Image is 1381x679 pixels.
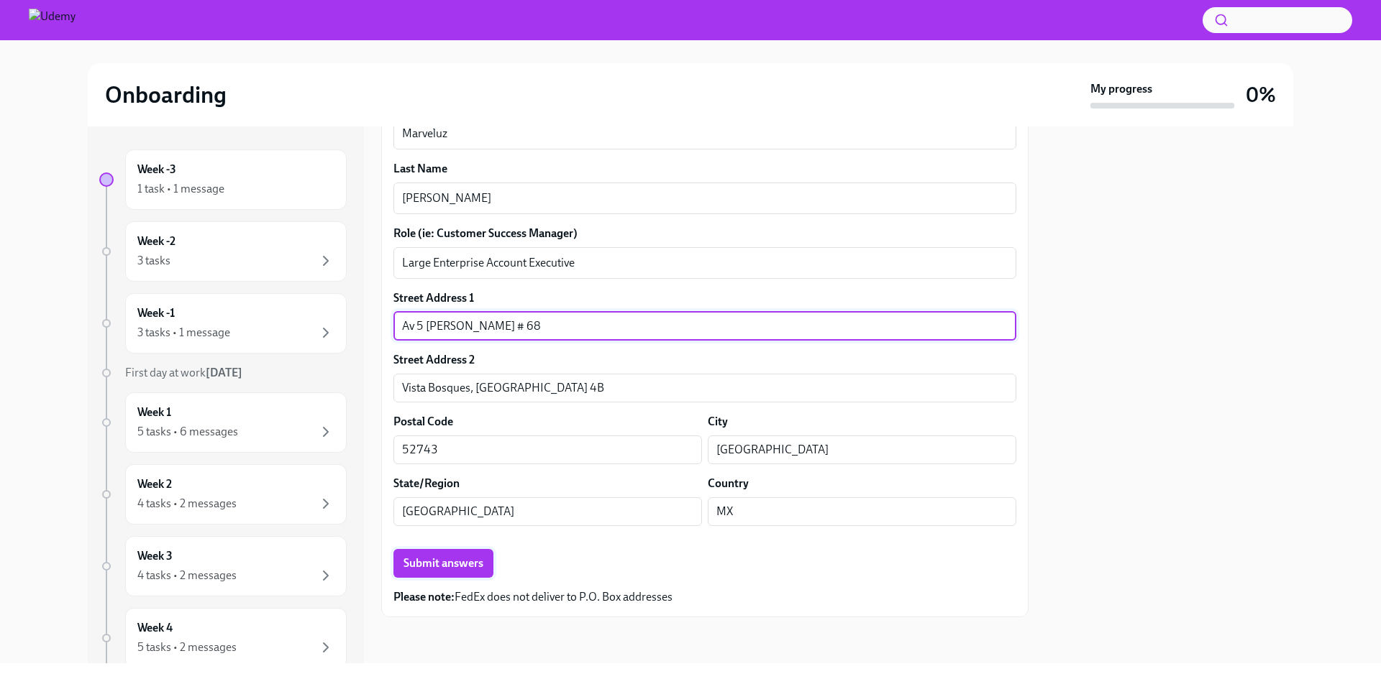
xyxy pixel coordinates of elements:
div: 5 tasks • 6 messages [137,424,238,440]
textarea: [PERSON_NAME] [402,190,1008,207]
h6: Week 1 [137,405,171,420]
label: Postal Code [393,414,453,430]
div: 4 tasks • 2 messages [137,568,237,583]
div: 3 tasks [137,253,170,269]
div: 3 tasks • 1 message [137,325,230,341]
span: Submit answers [404,556,483,571]
div: 4 tasks • 2 messages [137,496,237,512]
a: Week -31 task • 1 message [99,149,347,210]
a: Week -13 tasks • 1 message [99,293,347,354]
label: Country [708,476,749,491]
h6: Week -1 [137,305,175,321]
h6: Week 2 [137,476,172,492]
strong: Please note: [393,590,455,604]
label: State/Region [393,476,460,491]
h6: Week -3 [137,162,176,177]
h2: Onboarding [105,80,227,109]
label: Role (ie: Customer Success Manager) [393,226,1016,241]
h6: Week -2 [137,234,176,249]
img: Udemy [29,9,76,32]
label: City [708,414,728,430]
textarea: Marveluz [402,125,1008,142]
h6: Week 3 [137,548,173,564]
a: Week 34 tasks • 2 messages [99,536,347,596]
label: Last Name [393,161,1016,177]
h6: Week 4 [137,620,173,636]
label: Street Address 1 [393,290,474,306]
h3: 0% [1246,82,1276,108]
button: Submit answers [393,549,493,578]
div: 1 task • 1 message [137,181,224,197]
div: 5 tasks • 2 messages [137,639,237,655]
a: Week 24 tasks • 2 messages [99,464,347,525]
a: Week 45 tasks • 2 messages [99,608,347,668]
a: Week -23 tasks [99,221,347,282]
span: First day at work [125,366,242,379]
strong: [DATE] [206,366,242,379]
label: Street Address 2 [393,352,475,368]
p: FedEx does not deliver to P.O. Box addresses [393,589,1016,605]
a: Week 15 tasks • 6 messages [99,392,347,453]
textarea: Large Enterprise Account Executive [402,254,1008,272]
strong: My progress [1090,81,1152,97]
a: First day at work[DATE] [99,365,347,381]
